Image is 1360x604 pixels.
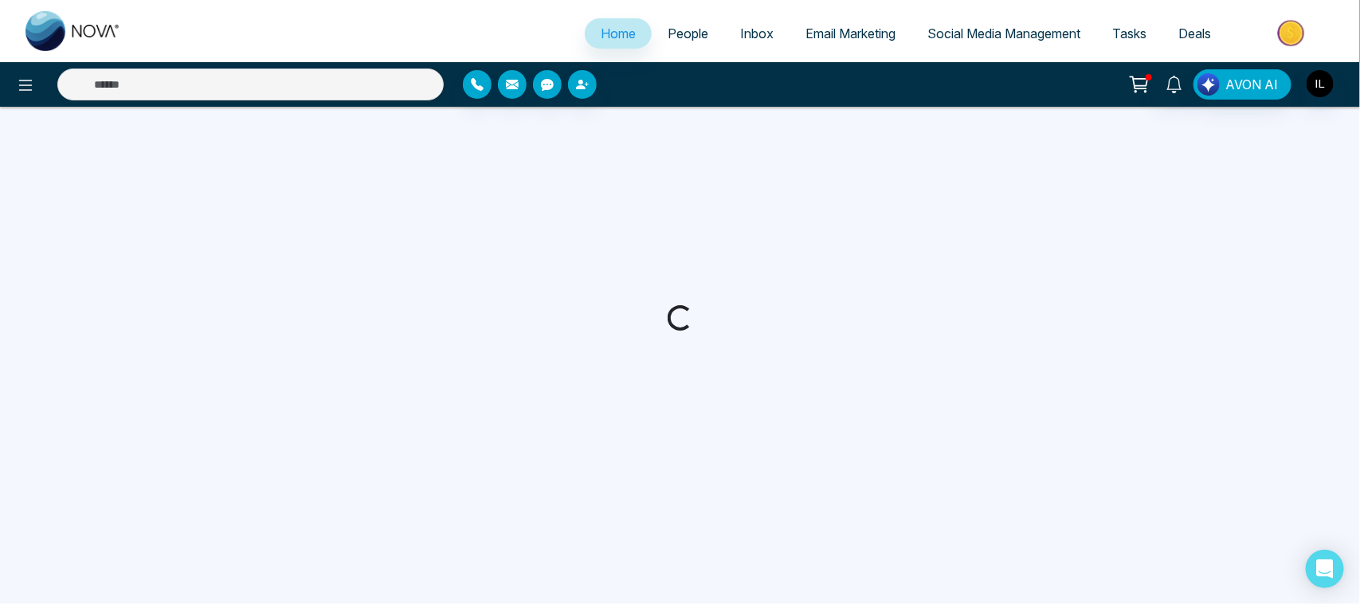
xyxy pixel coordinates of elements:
span: Email Marketing [805,25,896,41]
span: People [668,25,708,41]
a: Home [585,18,652,49]
span: AVON AI [1225,75,1278,94]
div: Open Intercom Messenger [1306,550,1344,588]
span: Deals [1178,25,1211,41]
span: Inbox [740,25,774,41]
a: People [652,18,724,49]
button: AVON AI [1193,69,1291,100]
a: Inbox [724,18,790,49]
span: Tasks [1112,25,1146,41]
span: Social Media Management [927,25,1080,41]
span: Home [601,25,636,41]
a: Email Marketing [790,18,911,49]
a: Deals [1162,18,1227,49]
a: Tasks [1096,18,1162,49]
img: Nova CRM Logo [25,11,121,51]
img: Market-place.gif [1235,15,1350,51]
a: Social Media Management [911,18,1096,49]
img: Lead Flow [1197,73,1220,96]
img: User Avatar [1307,70,1334,97]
